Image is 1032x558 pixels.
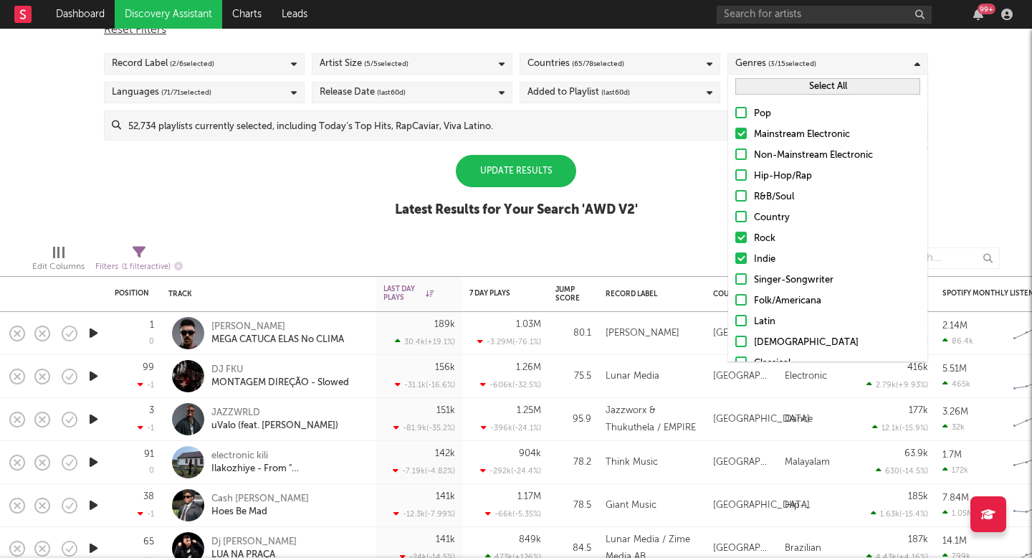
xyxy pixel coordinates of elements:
div: Position [115,289,149,298]
a: electronic kiliIlakozhiye - From "[GEOGRAPHIC_DATA]" [211,450,365,476]
div: 80.1 [555,325,591,342]
div: 14.1M [942,536,967,546]
div: Genres [735,55,816,72]
div: -1 [138,509,154,519]
div: 177k [909,406,928,415]
div: 65 [143,537,154,547]
div: -7.19k ( -4.82 % ) [393,466,455,476]
div: Jazzworx & Thukuthela / EMPIRE [606,402,699,437]
div: -31.1k ( -16.6 % ) [395,380,455,389]
div: 142k [435,449,455,458]
div: Latest Results for Your Search ' AWD V2 ' [395,202,638,219]
div: 465k [942,379,970,389]
div: Filters(1 filter active) [95,240,183,282]
div: 185k [908,492,928,501]
div: 151k [436,406,455,415]
input: Search for artists [717,6,932,24]
div: 0 [149,467,154,475]
span: ( 1 filter active) [122,263,171,271]
div: [PERSON_NAME] [211,321,344,334]
div: 1.25M [517,406,541,415]
div: MEGA CATUCA ELAS No CLIMA [211,334,344,346]
a: DJ FKUMONTAGEM DIREÇÃO - Slowed [211,364,349,389]
div: -1 [138,380,154,389]
div: Last Day Plays [383,285,434,302]
div: -66k ( -5.35 % ) [485,509,541,519]
div: -12.3k ( -7.99 % ) [393,509,455,519]
input: Search... [892,247,1000,269]
span: ( 5 / 5 selected) [364,55,408,72]
div: Country [754,209,920,227]
div: 7 Day Plays [469,289,520,298]
div: 1.17M [517,492,541,501]
div: [GEOGRAPHIC_DATA] [713,368,770,385]
div: 86.4k [942,336,973,346]
div: 12.1k ( -15.9 % ) [872,423,928,432]
div: [GEOGRAPHIC_DATA] [713,454,770,471]
div: Record Label [606,290,692,298]
div: 91 [144,450,154,459]
div: 1.05M [942,509,973,518]
div: 95.9 [555,411,591,428]
a: [PERSON_NAME]MEGA CATUCA ELAS No CLIMA [211,321,344,346]
div: Mainstream Electronic [754,126,920,143]
div: -81.9k ( -35.2 % ) [393,423,455,432]
div: 1.26M [516,363,541,372]
div: Brazilian [785,540,821,557]
div: 2.79k ( +9.93 % ) [866,380,928,389]
div: Pop [754,105,920,123]
div: 3.26M [942,407,968,417]
div: Rock [754,230,920,247]
div: Reset Filters [104,22,928,39]
span: ( 65 / 78 selected) [572,55,624,72]
div: 3 [149,406,154,415]
div: Dj [PERSON_NAME] [211,536,297,549]
div: -606k ( -32.5 % ) [480,380,541,389]
div: Track [168,290,362,298]
div: 7.84M [942,493,969,503]
div: 630 ( -14.5 % ) [876,466,928,476]
div: 141k [436,492,455,501]
div: Edit Columns [32,240,85,282]
div: Electronic [785,368,827,385]
span: (last 60 d) [601,84,630,101]
div: 849k [519,535,541,544]
button: 99+ [973,9,983,20]
div: 1 [150,321,154,330]
div: uValo (feat. [PERSON_NAME]) [211,420,338,432]
button: Select All [735,78,920,95]
div: 1.7M [942,450,962,460]
div: JAZZWRLD [211,407,338,420]
div: Ilakozhiye - From "[GEOGRAPHIC_DATA]" [211,463,365,476]
div: Update Results [456,155,576,187]
div: Latin [754,313,920,331]
span: (last 60 d) [377,84,406,101]
div: R&B/Soul [754,189,920,206]
div: 63.9k [904,449,928,458]
div: Country [713,290,763,298]
div: Artist Size [320,55,408,72]
div: 30.4k ( +19.1 % ) [395,337,455,346]
div: 904k [519,449,541,458]
div: [PERSON_NAME] [606,325,679,342]
div: Release Date [320,84,406,101]
div: Hip-Hop/Rap [785,497,842,514]
div: 78.2 [555,454,591,471]
div: Indie [754,251,920,268]
div: 99 [143,363,154,372]
div: MONTAGEM DIREÇÃO - Slowed [211,377,349,389]
div: 189k [434,320,455,329]
div: DJ FKU [211,364,349,377]
div: [GEOGRAPHIC_DATA] [713,540,770,557]
a: Cash [PERSON_NAME]Hoes Be Mad [211,493,309,519]
div: 0 [149,338,154,346]
div: 84.5 [555,540,591,557]
div: Record Label [112,55,214,72]
div: electronic kili [211,450,365,463]
div: 99 + [978,4,995,14]
div: [DEMOGRAPHIC_DATA] [754,334,920,351]
div: 78.5 [555,497,591,514]
div: Hip-Hop/Rap [754,168,920,185]
div: Think Music [606,454,658,471]
div: 75.5 [555,368,591,385]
